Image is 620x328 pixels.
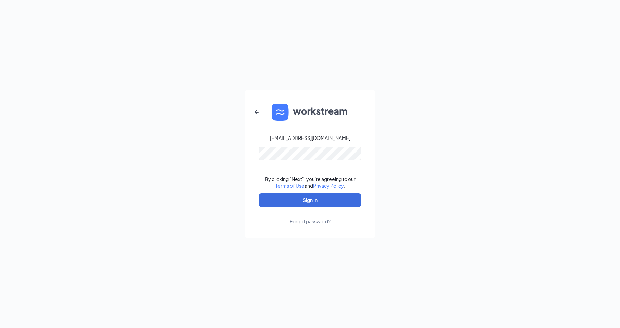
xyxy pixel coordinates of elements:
[259,193,361,207] button: Sign In
[270,134,350,141] div: [EMAIL_ADDRESS][DOMAIN_NAME]
[290,207,331,225] a: Forgot password?
[275,183,305,189] a: Terms of Use
[272,104,348,121] img: WS logo and Workstream text
[253,108,261,116] svg: ArrowLeftNew
[313,183,344,189] a: Privacy Policy
[290,218,331,225] div: Forgot password?
[248,104,265,120] button: ArrowLeftNew
[265,175,356,189] div: By clicking "Next", you're agreeing to our and .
